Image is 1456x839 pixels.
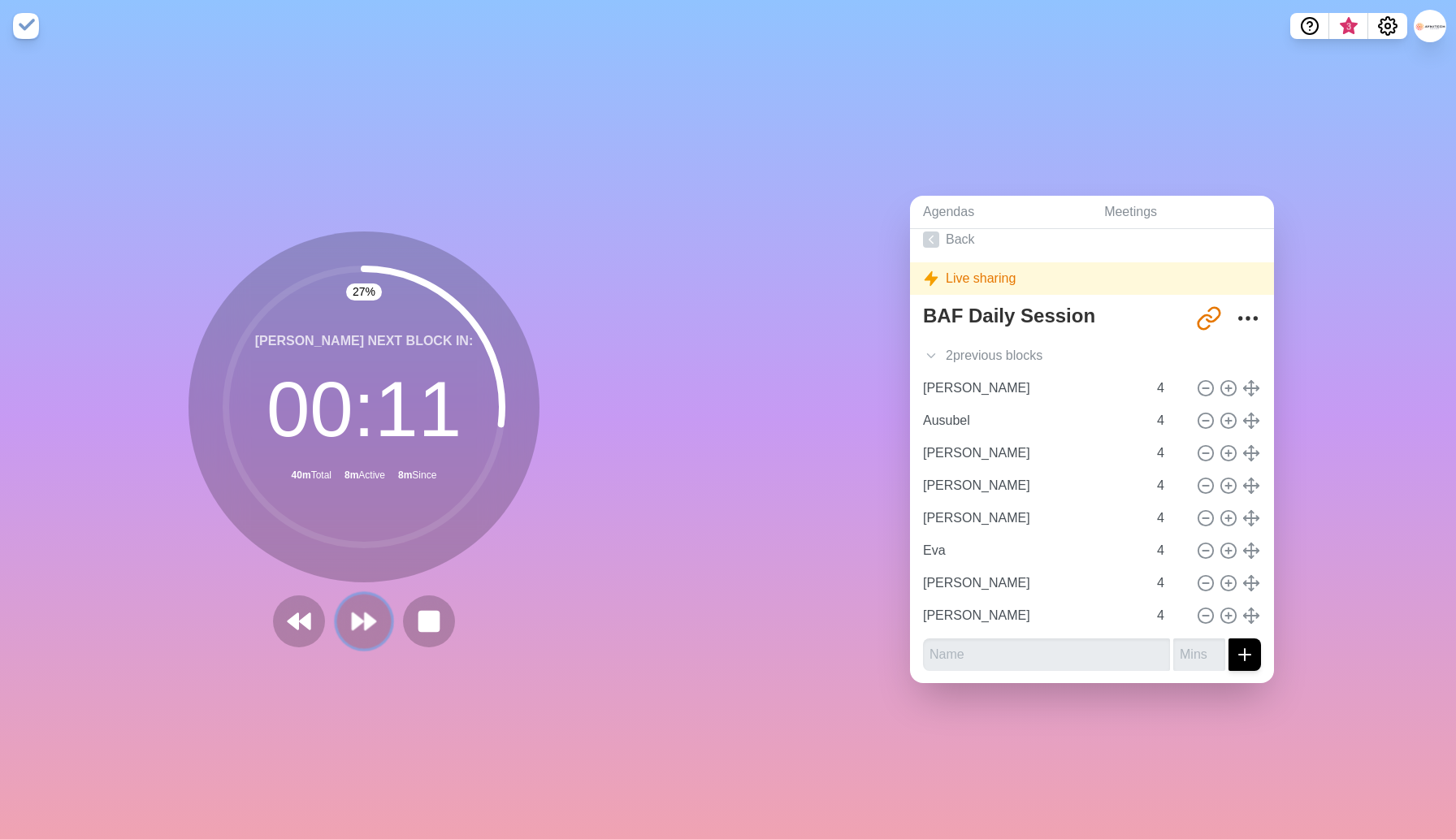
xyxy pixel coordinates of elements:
input: Name [916,502,1147,534]
input: Name [916,469,1147,502]
button: Share link [1193,302,1225,335]
input: Mins [1150,469,1189,502]
input: Name [916,404,1147,437]
input: Name [916,437,1147,469]
input: Mins [1150,372,1189,404]
div: Live sharing [910,262,1274,295]
input: Mins [1150,502,1189,534]
input: Mins [1150,437,1189,469]
input: Mins [1150,534,1189,567]
span: s [1036,346,1042,365]
button: What’s new [1329,13,1368,39]
button: Settings [1368,13,1407,39]
button: More [1232,302,1264,335]
input: Name [923,638,1170,671]
span: 3 [1342,20,1355,33]
div: 2 previous block [910,339,1274,372]
a: Agendas [910,196,1091,229]
button: Help [1290,13,1329,39]
input: Mins [1173,638,1225,671]
input: Name [916,372,1147,404]
input: Mins [1150,599,1189,632]
input: Name [916,534,1147,567]
img: timeblocks logo [13,13,39,39]
input: Mins [1150,567,1189,599]
input: Name [916,599,1147,632]
a: Back [910,217,1274,262]
input: Mins [1150,404,1189,437]
input: Name [916,567,1147,599]
a: Meetings [1091,196,1274,229]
